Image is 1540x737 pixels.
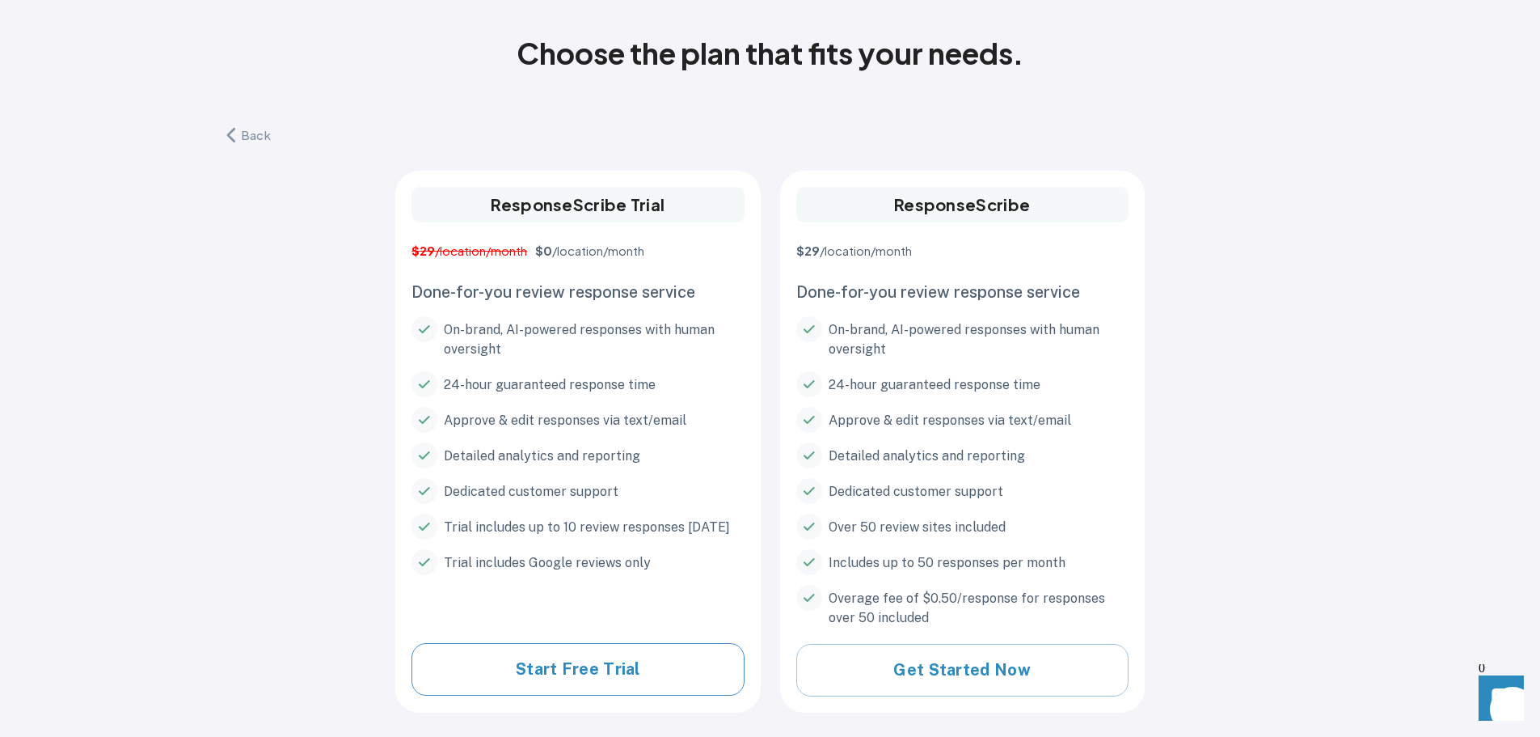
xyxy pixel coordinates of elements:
[796,644,1129,697] button: Get Started Now
[796,243,820,258] b: $ 29
[411,518,744,537] li: Trial includes up to 10 review responses [DATE]
[411,187,744,222] button: ResponseScribe Trial
[411,643,744,696] button: Start Free Trial
[411,553,744,573] li: Trial includes Google reviews only
[552,243,644,258] span: /location/month
[1463,664,1533,734] iframe: Front Chat
[411,447,744,466] li: Detailed analytics and reporting
[820,243,912,258] span: /location/month
[796,518,1129,537] li: Over 50 review sites included
[411,375,744,395] li: 24-hour guaranteed response time
[411,282,695,302] strong: Done-for-you review response service
[796,447,1129,466] li: Detailed analytics and reporting
[796,553,1129,573] li: Includes up to 50 responses per month
[411,411,744,430] li: Approve & edit responses via text/email
[796,187,1129,222] button: ResponseScribe
[223,119,292,151] button: Back
[411,482,744,502] li: Dedicated customer support
[796,589,1129,628] li: Overage fee of $0.50/response for responses over 50 included
[411,243,435,258] b: $ 29
[796,320,1129,359] li: On-brand, AI-powered responses with human oversight
[411,320,744,359] li: On-brand, AI-powered responses with human oversight
[796,375,1129,395] li: 24-hour guaranteed response time
[40,32,1500,75] h1: Choose the plan that fits your needs.
[796,411,1129,430] li: Approve & edit responses via text/email
[796,482,1129,502] li: Dedicated customer support
[435,243,527,258] span: /location/month
[535,243,552,258] b: $ 0
[796,282,1080,302] strong: Done-for-you review response service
